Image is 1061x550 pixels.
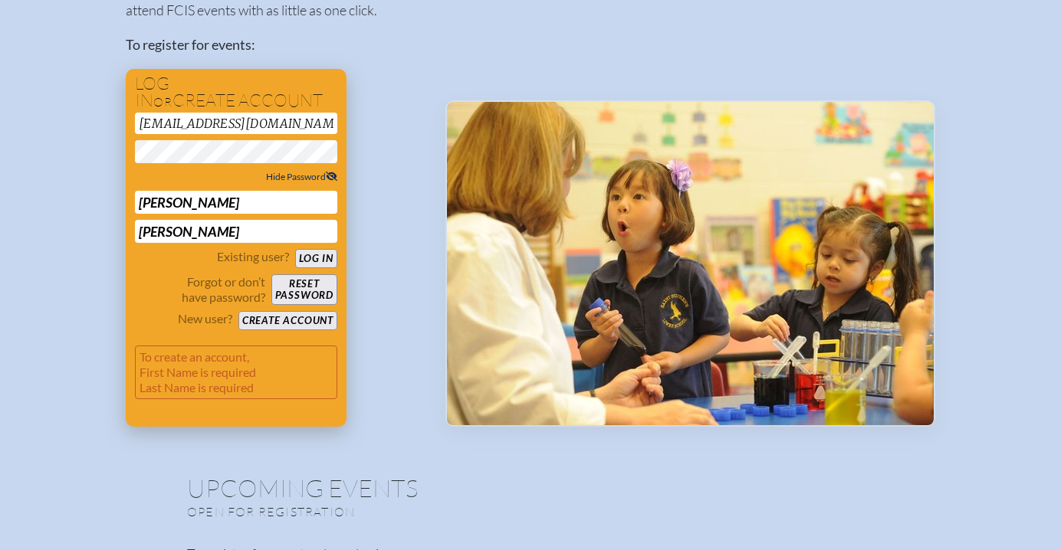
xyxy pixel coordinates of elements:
[178,311,232,326] p: New user?
[187,476,874,500] h1: Upcoming Events
[135,75,337,110] h1: Log in create account
[135,220,337,243] input: Last Name
[135,113,337,134] input: Email
[217,249,289,264] p: Existing user?
[271,274,337,305] button: Resetpassword
[266,171,337,182] span: Hide Password
[135,274,265,305] p: Forgot or don’t have password?
[187,504,592,519] p: Open for registration
[135,191,337,214] input: First Name
[135,345,337,399] p: To create an account, First Name is required Last Name is required
[447,102,934,425] img: Events
[238,311,337,330] button: Create account
[126,34,421,55] p: To register for events:
[153,94,172,110] span: or
[295,249,337,268] button: Log in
